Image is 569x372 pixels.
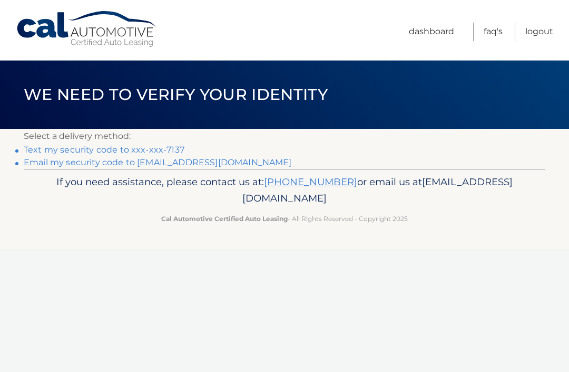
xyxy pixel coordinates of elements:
p: Select a delivery method: [24,129,545,144]
a: Dashboard [409,23,454,41]
a: [PHONE_NUMBER] [264,176,357,188]
p: If you need assistance, please contact us at: or email us at [40,174,529,207]
a: Cal Automotive [16,11,158,48]
a: Email my security code to [EMAIL_ADDRESS][DOMAIN_NAME] [24,157,292,167]
span: We need to verify your identity [24,85,328,104]
a: Text my security code to xxx-xxx-7137 [24,145,184,155]
a: Logout [525,23,553,41]
strong: Cal Automotive Certified Auto Leasing [161,215,288,223]
p: - All Rights Reserved - Copyright 2025 [40,213,529,224]
a: FAQ's [484,23,503,41]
